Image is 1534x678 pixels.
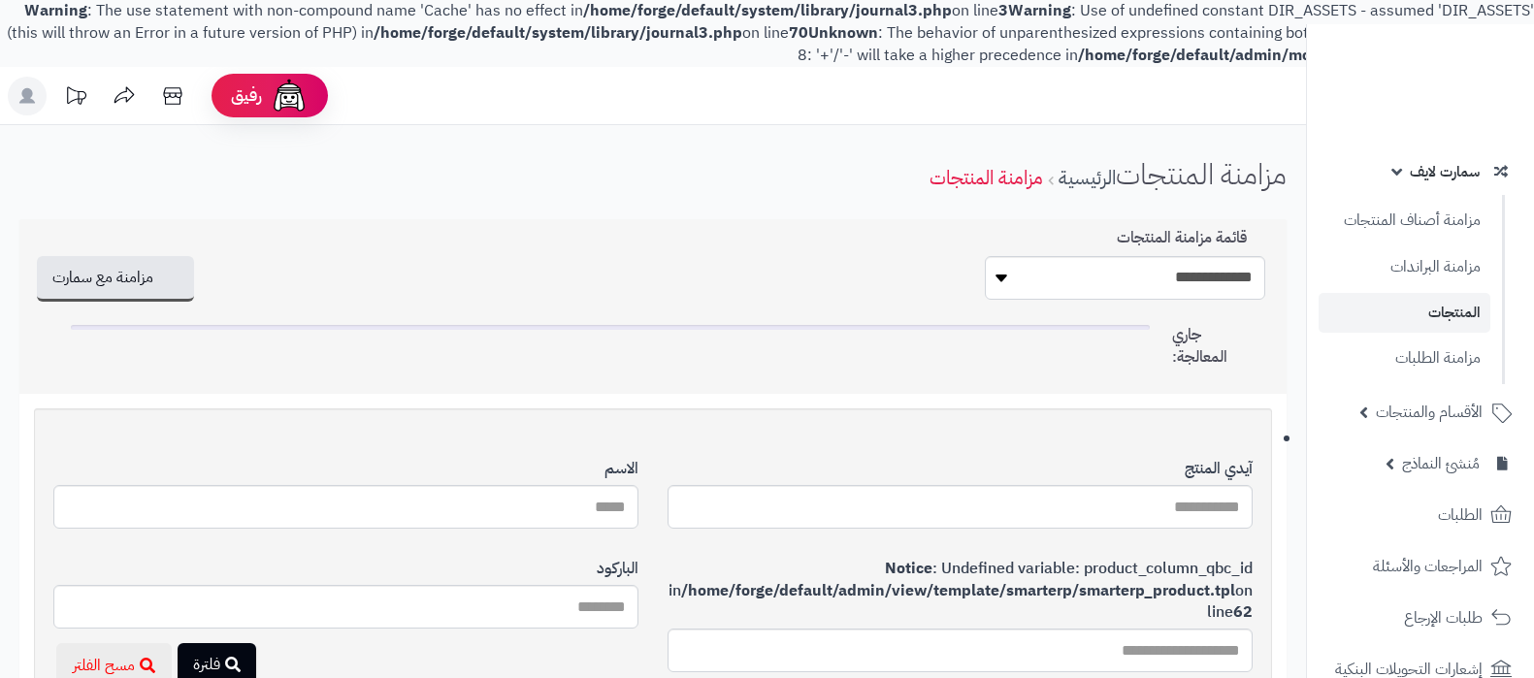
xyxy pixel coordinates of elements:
[1116,158,1287,190] h1: مزامنة المنتجات
[1402,450,1480,477] span: مُنشئ النماذج
[1373,553,1483,580] span: المراجعات والأسئلة
[789,21,808,45] b: 70
[51,77,100,115] a: تحديثات المنصة
[681,579,1235,602] b: /home/forge/default/admin/view/template/smarterp/smarterp_product.tpl
[1117,229,1272,247] h3: قائمة مزامنة المنتجات
[37,256,194,302] button: مزامنة مع سمارت
[374,21,742,45] b: /home/forge/default/system/library/journal3.php
[1319,293,1490,333] a: المنتجات
[930,163,1043,192] a: مزامنة المنتجات
[1319,492,1522,538] a: الطلبات
[1319,595,1522,641] a: طلبات الإرجاع
[1078,44,1449,67] b: /home/forge/default/admin/model/sale/order.php
[1410,158,1480,185] span: سمارت لايف
[1233,600,1253,624] b: 62
[1319,246,1490,288] a: مزامنة البراندات
[1404,604,1483,631] span: طلبات الإرجاع
[885,557,932,580] b: Notice
[604,458,638,480] label: الاسم
[1164,315,1265,369] label: جاري المعالجة:
[270,76,309,114] img: ai-face.png
[668,558,1253,625] label: : Undefined variable: product_column_qbc_id in on line
[1319,543,1522,590] a: المراجعات والأسئلة
[597,558,638,580] label: الباركود
[1059,163,1116,192] a: الرئيسية
[1185,458,1253,480] label: آيدي المنتج
[808,21,878,45] b: Unknown
[1319,338,1490,379] a: مزامنة الطلبات
[1376,399,1483,426] span: الأقسام والمنتجات
[1319,200,1490,242] a: مزامنة أصناف المنتجات
[231,83,262,107] span: رفيق
[1438,501,1483,529] span: الطلبات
